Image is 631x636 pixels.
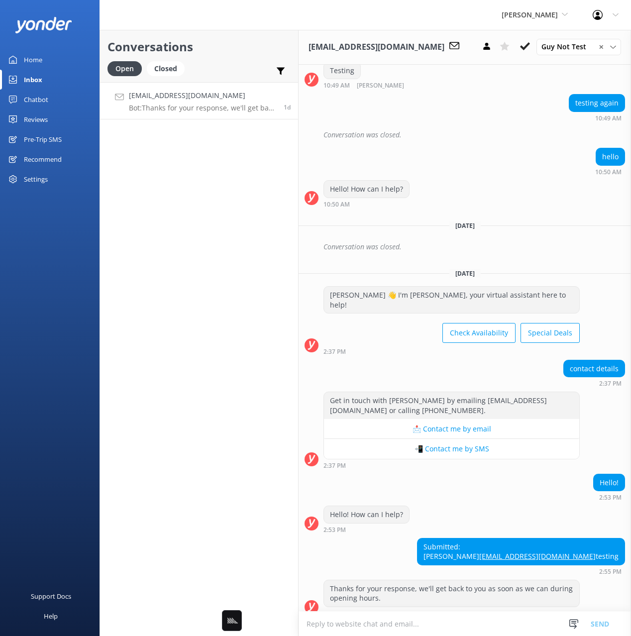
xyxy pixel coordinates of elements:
[323,462,580,469] div: Sep 01 2025 04:37pm (UTC +12:00) Pacific/Auckland
[596,148,625,165] div: hello
[324,62,360,79] div: Testing
[107,61,142,76] div: Open
[284,103,291,111] span: Sep 01 2025 04:55pm (UTC +12:00) Pacific/Auckland
[599,381,622,387] strong: 2:37 PM
[599,569,622,575] strong: 2:55 PM
[24,70,42,90] div: Inbox
[521,323,580,343] button: Special Deals
[418,538,625,565] div: Submitted: [PERSON_NAME] testing
[595,168,625,175] div: Aug 18 2025 12:50pm (UTC +12:00) Pacific/Auckland
[564,360,625,377] div: contact details
[502,10,558,19] span: [PERSON_NAME]
[323,348,580,355] div: Sep 01 2025 04:37pm (UTC +12:00) Pacific/Auckland
[442,323,516,343] button: Check Availability
[24,109,48,129] div: Reviews
[309,41,444,54] h3: [EMAIL_ADDRESS][DOMAIN_NAME]
[595,169,622,175] strong: 10:50 AM
[324,287,579,313] div: [PERSON_NAME] 👋 I'm [PERSON_NAME], your virtual assistant here to help!
[323,526,410,533] div: Sep 01 2025 04:53pm (UTC +12:00) Pacific/Auckland
[323,126,625,143] div: Conversation was closed.
[599,42,604,52] span: ✕
[536,39,621,55] div: Assign User
[129,104,276,112] p: Bot: Thanks for your response, we'll get back to you as soon as we can during opening hours.
[147,63,190,74] a: Closed
[324,392,579,419] div: Get in touch with [PERSON_NAME] by emailing [EMAIL_ADDRESS][DOMAIN_NAME] or calling [PHONE_NUMBER].
[449,269,481,278] span: [DATE]
[107,37,291,56] h2: Conversations
[417,568,625,575] div: Sep 01 2025 04:55pm (UTC +12:00) Pacific/Auckland
[599,495,622,501] strong: 2:53 PM
[24,129,62,149] div: Pre-Trip SMS
[24,90,48,109] div: Chatbot
[323,82,436,89] div: Aug 18 2025 12:49pm (UTC +12:00) Pacific/Auckland
[357,83,404,89] span: [PERSON_NAME]
[24,149,62,169] div: Recommend
[147,61,185,76] div: Closed
[569,114,625,121] div: Aug 18 2025 12:49pm (UTC +12:00) Pacific/Auckland
[24,50,42,70] div: Home
[323,527,346,533] strong: 2:53 PM
[449,221,481,230] span: [DATE]
[100,82,298,119] a: [EMAIL_ADDRESS][DOMAIN_NAME]Bot:Thanks for your response, we'll get back to you as soon as we can...
[31,586,71,606] div: Support Docs
[563,380,625,387] div: Sep 01 2025 04:37pm (UTC +12:00) Pacific/Auckland
[24,169,48,189] div: Settings
[323,202,350,208] strong: 10:50 AM
[305,126,625,143] div: 2025-08-18T00:50:46.268
[541,41,592,52] span: Guy Not Test
[15,17,72,33] img: yonder-white-logo.png
[323,610,580,617] div: Sep 01 2025 04:55pm (UTC +12:00) Pacific/Auckland
[594,474,625,491] div: Hello!
[305,238,625,255] div: 2025-08-19T01:17:35.911
[107,63,147,74] a: Open
[593,494,625,501] div: Sep 01 2025 04:53pm (UTC +12:00) Pacific/Auckland
[595,115,622,121] strong: 10:49 AM
[324,419,579,439] button: 📩 Contact me by email
[569,95,625,111] div: testing again
[324,506,409,523] div: Hello! How can I help?
[323,201,410,208] div: Aug 18 2025 12:50pm (UTC +12:00) Pacific/Auckland
[323,83,350,89] strong: 10:49 AM
[323,463,346,469] strong: 2:37 PM
[479,551,596,561] a: [EMAIL_ADDRESS][DOMAIN_NAME]
[323,238,625,255] div: Conversation was closed.
[323,349,346,355] strong: 2:37 PM
[324,580,579,607] div: Thanks for your response, we'll get back to you as soon as we can during opening hours.
[129,90,276,101] h4: [EMAIL_ADDRESS][DOMAIN_NAME]
[324,181,409,198] div: Hello! How can I help?
[324,439,579,459] button: 📲 Contact me by SMS
[44,606,58,626] div: Help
